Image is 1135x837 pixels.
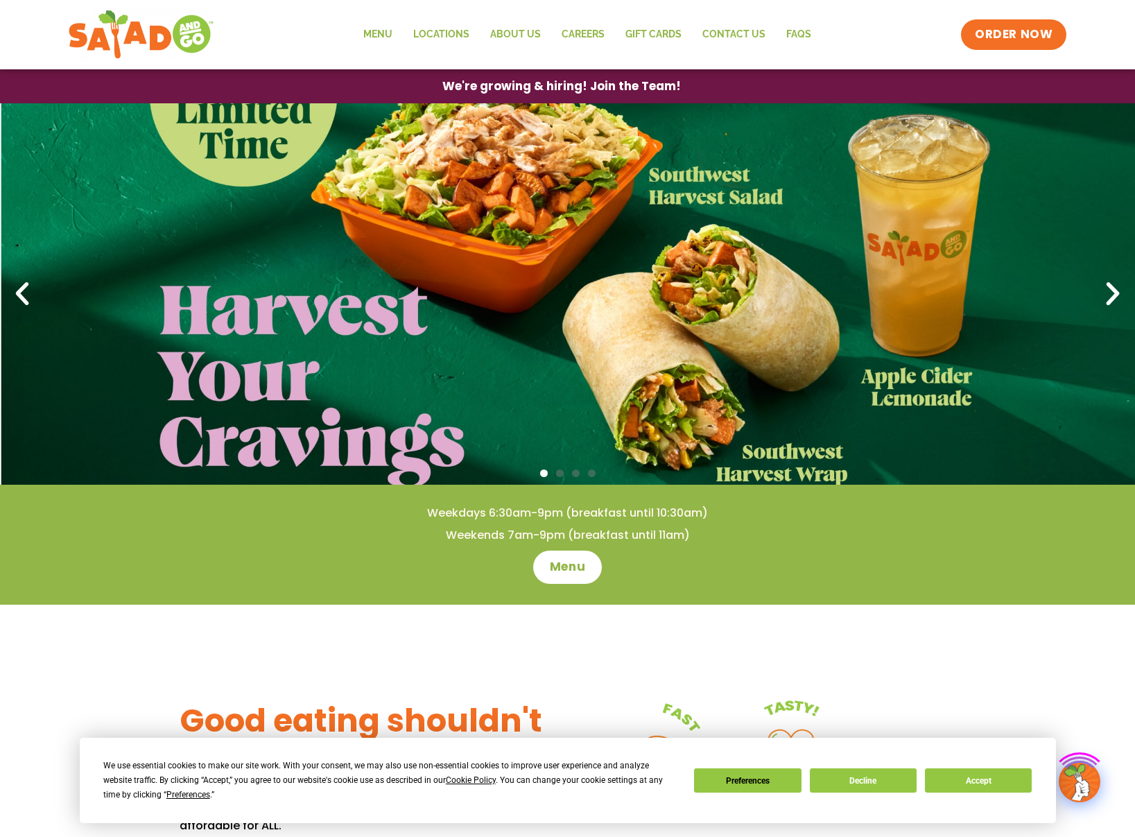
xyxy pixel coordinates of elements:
[403,19,480,51] a: Locations
[540,469,548,477] span: Go to slide 1
[68,7,214,62] img: new-SAG-logo-768×292
[166,790,210,800] span: Preferences
[28,506,1107,521] h4: Weekdays 6:30am-9pm (breakfast until 10:30am)
[961,19,1066,50] a: ORDER NOW
[556,469,564,477] span: Go to slide 2
[446,775,496,785] span: Cookie Policy
[694,768,801,793] button: Preferences
[180,700,568,784] h3: Good eating shouldn't be complicated.
[353,19,822,51] nav: Menu
[572,469,580,477] span: Go to slide 3
[588,469,596,477] span: Go to slide 4
[925,768,1032,793] button: Accept
[353,19,403,51] a: Menu
[776,19,822,51] a: FAQs
[480,19,551,51] a: About Us
[810,768,917,793] button: Decline
[103,759,677,802] div: We use essential cookies to make our site work. With your consent, we may also use non-essential ...
[1098,279,1128,309] div: Next slide
[615,19,692,51] a: GIFT CARDS
[975,26,1052,43] span: ORDER NOW
[692,19,776,51] a: Contact Us
[551,19,615,51] a: Careers
[550,559,585,576] span: Menu
[28,528,1107,543] h4: Weekends 7am-9pm (breakfast until 11am)
[442,80,681,92] span: We're growing & hiring! Join the Team!
[7,279,37,309] div: Previous slide
[533,551,602,584] a: Menu
[80,738,1056,823] div: Cookie Consent Prompt
[422,70,702,103] a: We're growing & hiring! Join the Team!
